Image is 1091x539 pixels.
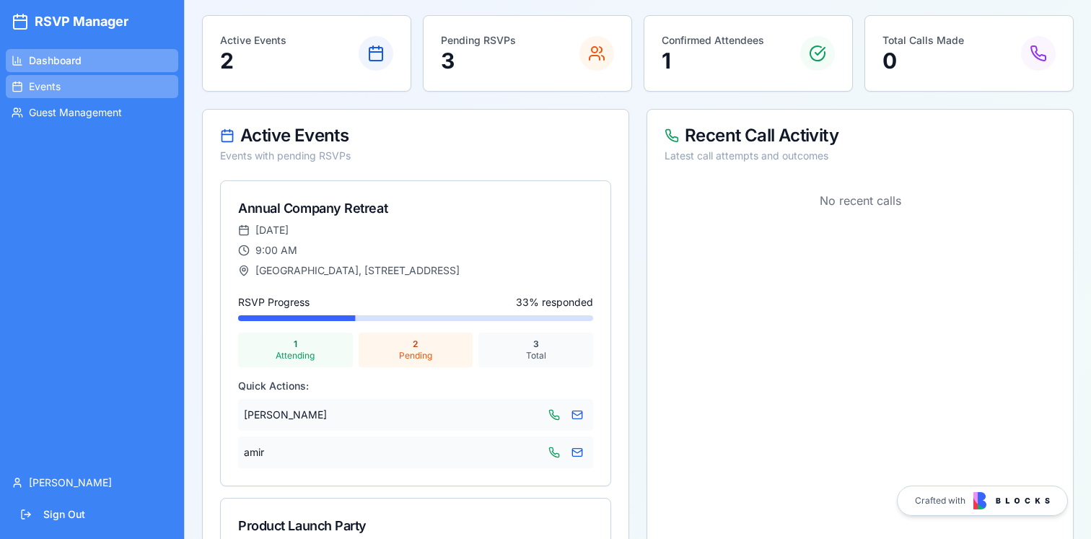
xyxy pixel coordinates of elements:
[12,501,172,527] button: Sign Out
[441,48,516,74] p: 3
[973,492,1050,509] img: Blocks
[662,48,764,74] p: 1
[220,127,611,144] div: Active Events
[29,53,82,68] span: Dashboard
[516,295,593,310] span: 33 % responded
[220,149,611,163] div: Events with pending RSVPs
[244,350,347,361] div: Attending
[220,33,286,48] p: Active Events
[244,445,264,460] span: amir
[665,127,1056,144] div: Recent Call Activity
[238,295,310,310] span: RSVP Progress
[6,101,178,124] a: Guest Management
[665,180,1056,221] p: No recent calls
[255,243,297,258] span: 9:00 AM
[238,516,593,536] div: Product Launch Party
[484,338,587,350] div: 3
[882,48,964,74] p: 0
[238,198,593,219] div: Annual Company Retreat
[484,350,587,361] div: Total
[244,338,347,350] div: 1
[35,12,128,32] span: RSVP Manager
[364,350,468,361] div: Pending
[665,149,1056,163] div: Latest call attempts and outcomes
[29,79,61,94] span: Events
[220,48,286,74] p: 2
[238,379,593,393] p: Quick Actions:
[364,338,468,350] div: 2
[915,495,965,507] span: Crafted with
[882,33,964,48] p: Total Calls Made
[244,408,327,422] span: [PERSON_NAME]
[29,476,112,490] span: [PERSON_NAME]
[662,33,764,48] p: Confirmed Attendees
[6,49,178,72] a: Dashboard
[29,105,122,120] span: Guest Management
[6,75,178,98] a: Events
[441,33,516,48] p: Pending RSVPs
[255,263,460,278] span: [GEOGRAPHIC_DATA], [STREET_ADDRESS]
[255,223,289,237] span: [DATE]
[897,486,1068,516] a: Crafted with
